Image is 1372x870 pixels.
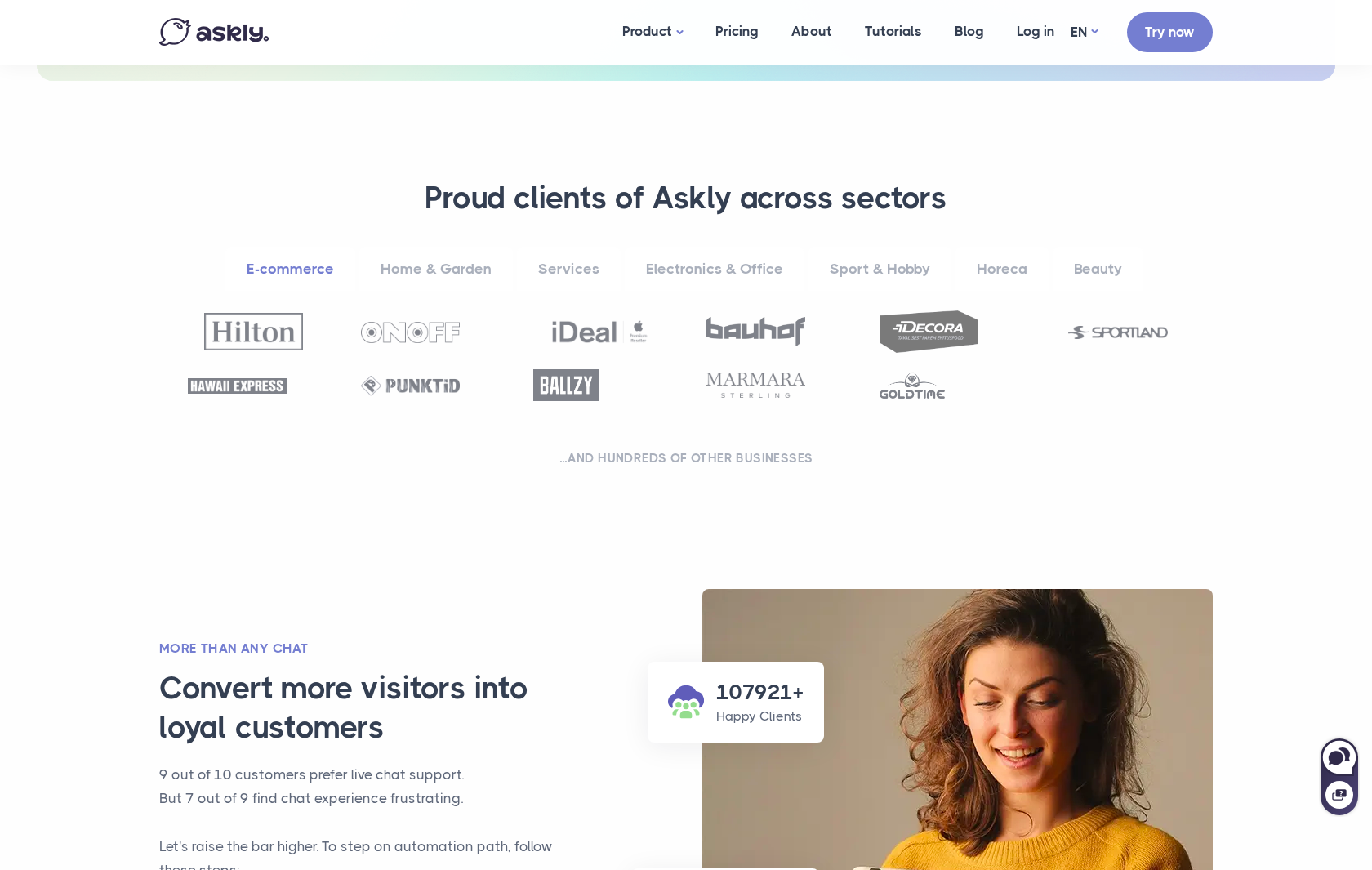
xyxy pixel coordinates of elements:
a: E-commerce [225,247,355,292]
img: OnOff [361,322,460,343]
p: 9 out of 10 customers prefer live chat support. [159,763,579,787]
a: Beauty [1053,247,1143,292]
h3: Proud clients of Askly across sectors [180,179,1192,218]
h2: ...and hundreds of other businesses [180,450,1192,466]
img: Sportland [1068,326,1167,339]
p: But 7 out of 9 find chat experience frustrating. [159,787,579,810]
img: Ballzy [533,369,599,401]
a: Sport & Hobby [808,247,951,292]
h3: 107921+ [716,678,804,707]
img: Bauhof [706,317,805,346]
a: EN [1071,20,1098,44]
a: Electronics & Office [625,247,804,292]
iframe: Askly chat [1319,735,1360,817]
a: Horeca [955,247,1049,292]
img: Askly [159,18,269,46]
img: Hawaii Express [188,378,287,394]
a: Home & Garden [359,247,513,292]
p: Happy Clients [716,707,804,726]
h3: Convert more visitors into loyal customers [159,669,599,747]
img: Punktid [361,376,460,396]
a: Try now [1127,12,1213,52]
img: Hilton [204,313,303,350]
img: Marmara Sterling [706,373,805,398]
img: Goldtime [880,372,946,399]
a: Services [517,247,621,292]
img: Ideal [550,313,649,350]
h2: More than any chat [159,640,579,658]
